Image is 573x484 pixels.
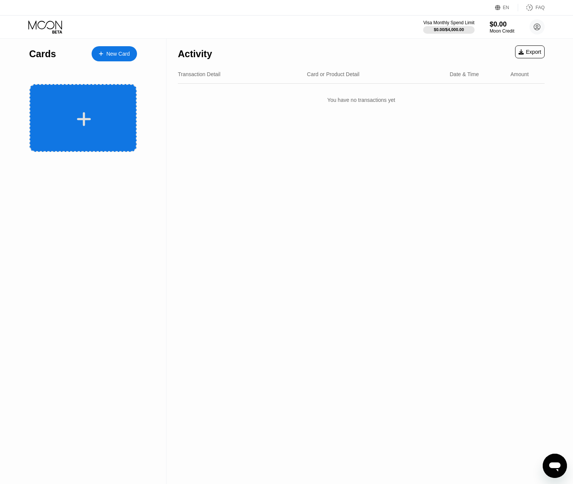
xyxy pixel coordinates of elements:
[543,454,567,478] iframe: 启动消息传送窗口的按钮
[450,71,479,77] div: Date & Time
[178,89,545,111] div: You have no transactions yet
[519,49,541,55] div: Export
[515,45,545,58] div: Export
[92,46,137,61] div: New Card
[511,71,529,77] div: Amount
[536,5,545,10] div: FAQ
[106,51,130,57] div: New Card
[29,48,56,59] div: Cards
[434,27,464,32] div: $0.00 / $4,000.00
[178,71,220,77] div: Transaction Detail
[518,4,545,11] div: FAQ
[423,20,474,25] div: Visa Monthly Spend Limit
[495,4,518,11] div: EN
[178,48,212,59] div: Activity
[490,28,514,34] div: Moon Credit
[490,20,514,34] div: $0.00Moon Credit
[503,5,509,10] div: EN
[307,71,360,77] div: Card or Product Detail
[490,20,514,28] div: $0.00
[423,20,474,34] div: Visa Monthly Spend Limit$0.00/$4,000.00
